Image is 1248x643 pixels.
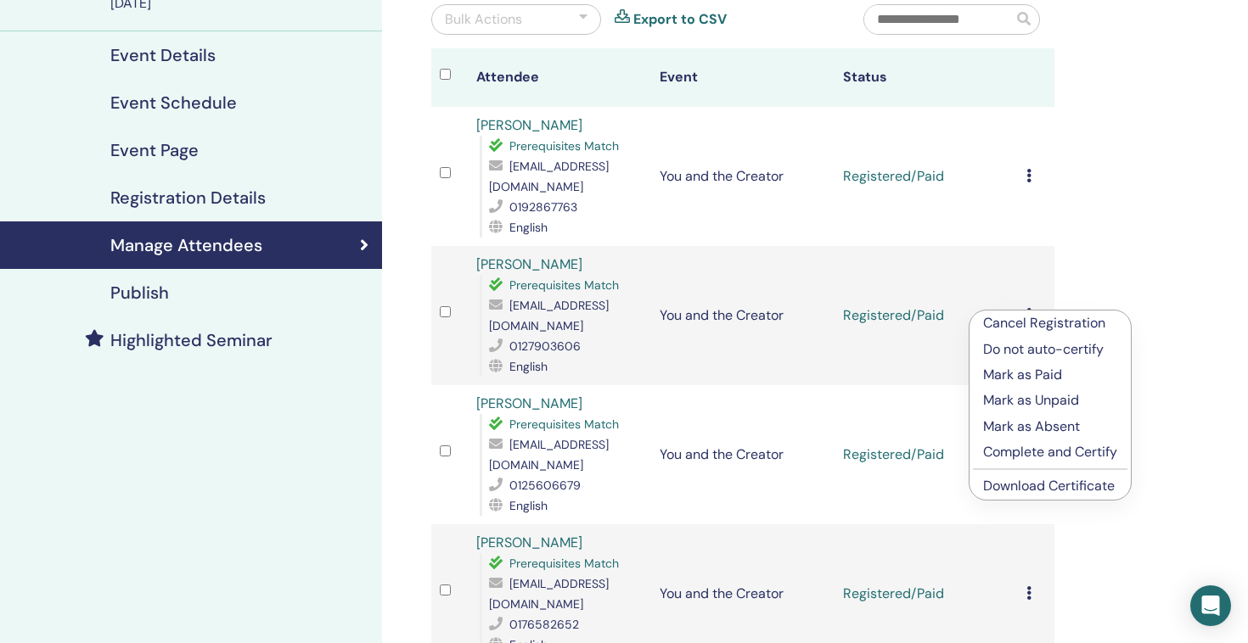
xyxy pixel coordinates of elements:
div: Open Intercom Messenger [1190,585,1231,626]
span: [EMAIL_ADDRESS][DOMAIN_NAME] [489,576,609,612]
span: [EMAIL_ADDRESS][DOMAIN_NAME] [489,298,609,333]
p: Mark as Unpaid [983,390,1117,411]
a: Download Certificate [983,477,1115,495]
span: 0192867763 [509,199,577,215]
td: You and the Creator [651,246,835,385]
a: [PERSON_NAME] [476,255,582,273]
span: English [509,498,548,513]
span: Prerequisites Match [509,277,619,293]
a: [PERSON_NAME] [476,534,582,551]
span: English [509,359,548,374]
p: Complete and Certify [983,442,1117,462]
span: 0176582652 [509,617,579,632]
span: English [509,220,548,235]
a: [PERSON_NAME] [476,394,582,412]
span: 0127903606 [509,338,581,354]
a: Export to CSV [633,9,727,30]
td: You and the Creator [651,385,835,524]
th: Attendee [468,48,651,107]
p: Mark as Paid [983,365,1117,385]
h4: Highlighted Seminar [110,330,273,350]
p: Do not auto-certify [983,339,1117,360]
a: [PERSON_NAME] [476,116,582,134]
span: [EMAIL_ADDRESS][DOMAIN_NAME] [489,437,609,472]
span: Prerequisites Match [509,417,619,432]
div: Bulk Actions [445,9,522,30]
h4: Event Page [110,140,199,160]
p: Cancel Registration [983,313,1117,333]
span: 0125606679 [509,478,581,493]
p: Mark as Absent [983,417,1117,437]
h4: Event Details [110,45,216,65]
td: You and the Creator [651,107,835,246]
span: Prerequisites Match [509,138,619,154]
th: Status [835,48,1018,107]
th: Event [651,48,835,107]
h4: Manage Attendees [110,235,262,255]
h4: Registration Details [110,187,266,208]
h4: Publish [110,282,169,303]
span: Prerequisites Match [509,556,619,571]
span: [EMAIL_ADDRESS][DOMAIN_NAME] [489,159,609,194]
h4: Event Schedule [110,92,237,113]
